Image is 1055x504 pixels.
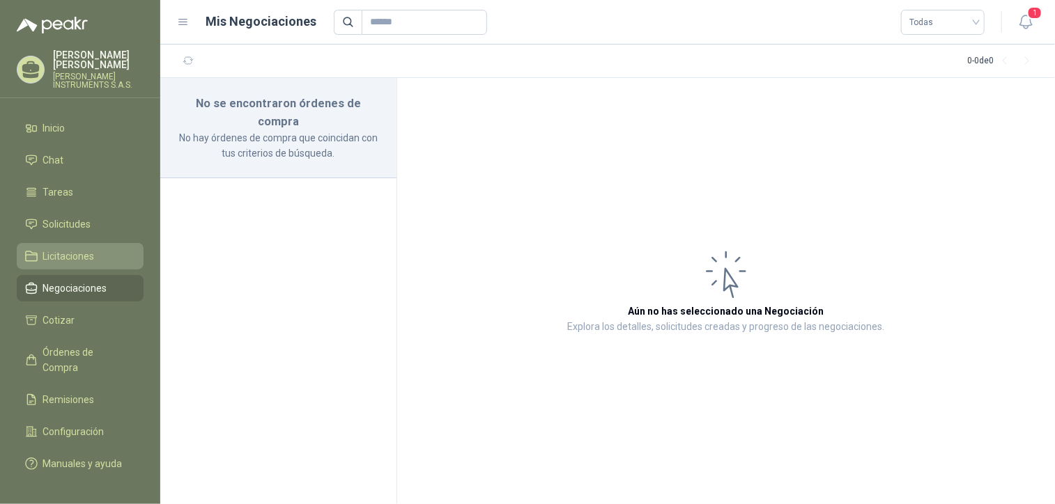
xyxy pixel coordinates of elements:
[43,345,130,375] span: Órdenes de Compra
[43,152,64,168] span: Chat
[17,17,88,33] img: Logo peakr
[17,211,144,237] a: Solicitudes
[1013,10,1038,35] button: 1
[17,339,144,381] a: Órdenes de Compra
[177,130,380,161] p: No hay órdenes de compra que coincidan con tus criterios de búsqueda.
[909,12,976,33] span: Todas
[17,418,144,445] a: Configuración
[629,304,824,319] h3: Aún no has seleccionado una Negociación
[43,120,66,136] span: Inicio
[53,72,144,89] p: [PERSON_NAME] INSTRUMENTS S.A.S.
[17,386,144,413] a: Remisiones
[206,12,317,31] h1: Mis Negociaciones
[17,275,144,301] a: Negociaciones
[17,115,144,141] a: Inicio
[43,456,123,471] span: Manuales y ayuda
[17,243,144,269] a: Licitaciones
[17,307,144,333] a: Cotizar
[967,50,1038,72] div: 0 - 0 de 0
[43,392,95,407] span: Remisiones
[43,424,105,439] span: Configuración
[17,450,144,477] a: Manuales y ayuda
[43,184,74,200] span: Tareas
[53,50,144,70] p: [PERSON_NAME] [PERSON_NAME]
[43,313,75,328] span: Cotizar
[568,319,885,336] p: Explora los detalles, solicitudes creadas y progreso de las negociaciones.
[43,249,95,264] span: Licitaciones
[17,179,144,205] a: Tareas
[43,281,107,296] span: Negociaciones
[1027,6,1042,19] span: 1
[177,95,380,130] h3: No se encontraron órdenes de compra
[17,147,144,173] a: Chat
[43,216,91,232] span: Solicitudes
